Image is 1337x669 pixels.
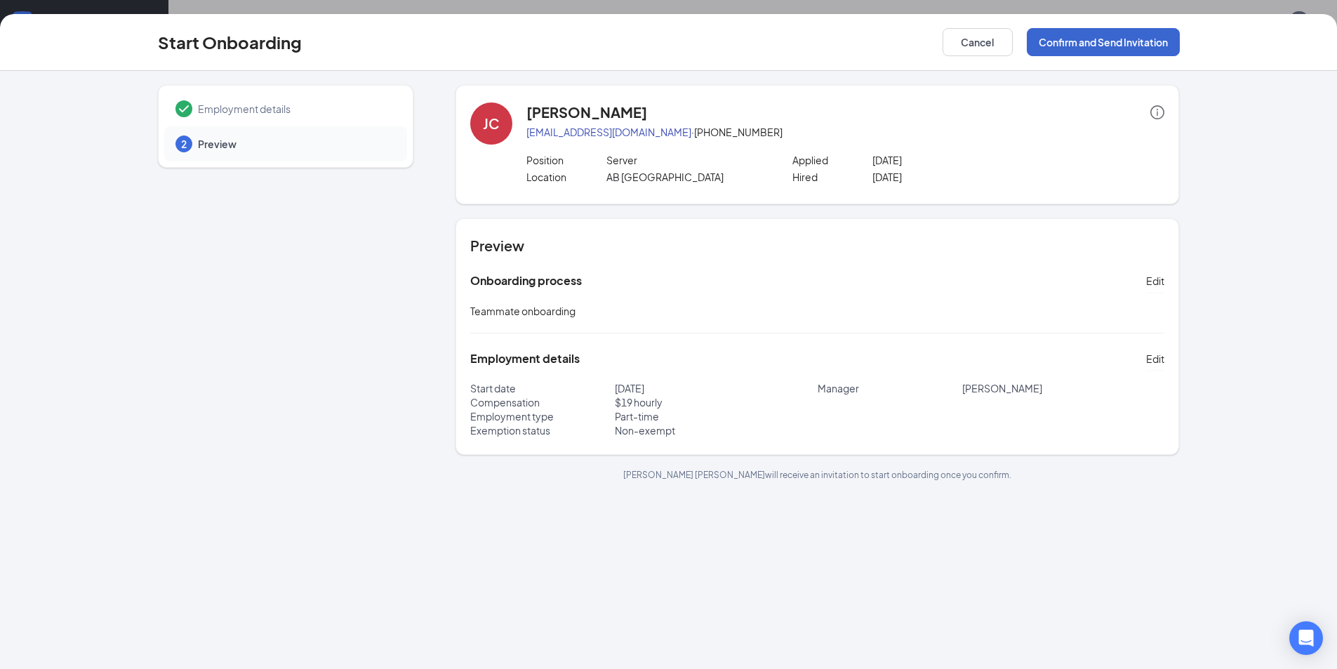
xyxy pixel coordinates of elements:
p: [PERSON_NAME] [PERSON_NAME] will receive an invitation to start onboarding once you confirm. [455,469,1179,481]
div: JC [483,114,500,133]
p: Applied [792,153,872,167]
h4: [PERSON_NAME] [526,102,647,122]
p: [PERSON_NAME] [962,381,1165,395]
button: Confirm and Send Invitation [1027,28,1180,56]
a: [EMAIL_ADDRESS][DOMAIN_NAME] [526,126,691,138]
p: [DATE] [615,381,818,395]
span: Employment details [198,102,393,116]
h5: Onboarding process [470,273,582,289]
p: Location [526,170,606,184]
button: Cancel [943,28,1013,56]
p: Part-time [615,409,818,423]
p: [DATE] [872,170,1032,184]
h4: Preview [470,236,1164,256]
p: Compensation [470,395,615,409]
p: [DATE] [872,153,1032,167]
p: $ 19 hourly [615,395,818,409]
button: Edit [1146,347,1164,370]
span: Preview [198,137,393,151]
p: · [PHONE_NUMBER] [526,125,1164,139]
span: info-circle [1150,105,1164,119]
p: Position [526,153,606,167]
span: Edit [1146,274,1164,288]
p: Exemption status [470,423,615,437]
p: Employment type [470,409,615,423]
button: Edit [1146,270,1164,292]
svg: Checkmark [175,100,192,117]
span: Teammate onboarding [470,305,576,317]
p: Server [606,153,766,167]
h5: Employment details [470,351,580,366]
p: Manager [818,381,962,395]
div: Open Intercom Messenger [1289,621,1323,655]
h3: Start Onboarding [158,30,302,54]
span: Edit [1146,352,1164,366]
p: Non-exempt [615,423,818,437]
p: AB [GEOGRAPHIC_DATA] [606,170,766,184]
p: Hired [792,170,872,184]
p: Start date [470,381,615,395]
span: 2 [181,137,187,151]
